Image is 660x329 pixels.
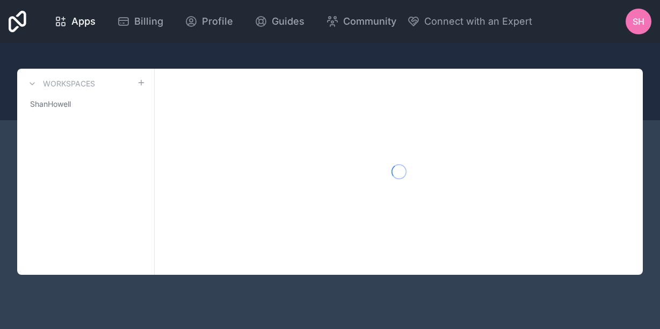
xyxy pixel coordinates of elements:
[407,14,532,29] button: Connect with an Expert
[202,14,233,29] span: Profile
[343,14,396,29] span: Community
[71,14,96,29] span: Apps
[272,14,304,29] span: Guides
[317,10,405,33] a: Community
[30,99,71,109] span: ShanHowell
[134,14,163,29] span: Billing
[26,94,146,114] a: ShanHowell
[176,10,242,33] a: Profile
[108,10,172,33] a: Billing
[46,10,104,33] a: Apps
[26,77,95,90] a: Workspaces
[246,10,313,33] a: Guides
[424,14,532,29] span: Connect with an Expert
[633,15,644,28] span: SH
[43,78,95,89] h3: Workspaces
